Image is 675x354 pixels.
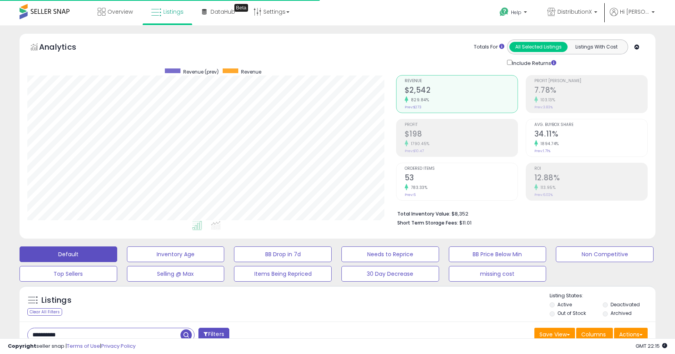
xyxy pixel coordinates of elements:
span: 2025-09-9 22:15 GMT [636,342,667,350]
h5: Analytics [39,41,91,54]
span: $11.01 [459,219,471,226]
small: 1790.45% [408,141,430,147]
button: Top Sellers [20,266,117,282]
span: DataHub [211,8,235,16]
button: Items Being Repriced [234,266,332,282]
label: Archived [611,310,632,316]
a: Help [493,1,535,25]
button: Selling @ Max [127,266,225,282]
small: Prev: $10.47 [405,149,424,153]
a: Terms of Use [67,342,100,350]
h2: 12.88% [534,173,647,184]
span: Profit [PERSON_NAME] [534,79,647,83]
small: Prev: 3.83% [534,105,553,110]
button: Default [20,246,117,262]
span: DistributionX [557,8,592,16]
button: Non Competitive [556,246,654,262]
span: Profit [405,123,518,127]
small: Prev: 6.02% [534,192,553,197]
button: Save View [534,328,575,341]
b: Short Term Storage Fees: [397,219,458,226]
span: Columns [581,331,606,338]
h2: 7.78% [534,86,647,96]
button: Listings With Cost [567,42,625,52]
h2: 34.11% [534,129,647,140]
a: Privacy Policy [101,342,136,350]
span: Listings [163,8,184,16]
small: Prev: $273 [405,105,421,110]
span: Overview [107,8,133,16]
button: BB Drop in 7d [234,246,332,262]
button: Filters [198,328,229,341]
h2: $2,542 [405,86,518,96]
label: Deactivated [611,301,640,308]
h2: $198 [405,129,518,140]
strong: Copyright [8,342,36,350]
i: Get Help [499,7,509,17]
h2: 53 [405,173,518,184]
div: Totals For [474,43,504,51]
small: Prev: 6 [405,192,416,197]
span: Ordered Items [405,167,518,171]
label: Out of Stock [557,310,586,316]
p: Listing States: [550,292,655,300]
button: All Selected Listings [509,42,568,52]
button: Inventory Age [127,246,225,262]
span: ROI [534,167,647,171]
small: Prev: 1.71% [534,149,550,153]
li: $8,352 [397,208,642,218]
span: Hi [PERSON_NAME] [620,8,649,16]
span: Revenue [405,79,518,83]
div: Tooltip anchor [234,4,248,12]
button: BB Price Below Min [449,246,546,262]
b: Total Inventory Value: [397,210,450,217]
small: 113.95% [538,185,556,190]
button: missing cost [449,266,546,282]
small: 829.84% [408,97,429,103]
label: Active [557,301,572,308]
button: Columns [576,328,613,341]
small: 783.33% [408,185,428,190]
div: seller snap | | [8,343,136,350]
div: Clear All Filters [27,308,62,316]
span: Avg. Buybox Share [534,123,647,127]
span: Revenue [241,68,261,75]
button: 30 Day Decrease [341,266,439,282]
a: Hi [PERSON_NAME] [610,8,655,25]
small: 103.13% [538,97,555,103]
span: Revenue (prev) [183,68,219,75]
button: Needs to Reprice [341,246,439,262]
button: Actions [614,328,648,341]
div: Include Returns [501,58,566,67]
span: Help [511,9,521,16]
h5: Listings [41,295,71,306]
small: 1894.74% [538,141,559,147]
